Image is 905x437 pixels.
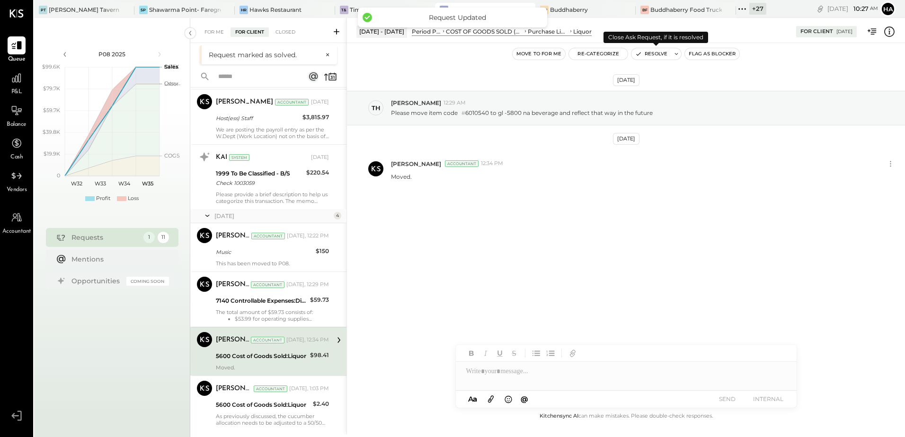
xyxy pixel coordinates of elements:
[251,233,285,239] div: Accountant
[391,109,653,117] p: Please move item code 6010540 to gl -5800 na beverage and reflect that way in the future
[446,27,523,35] div: COST OF GOODS SOLD (COGS)
[287,232,329,240] div: [DATE], 12:22 PM
[275,99,309,105] div: Accountant
[465,347,478,359] button: Bold
[377,13,538,22] div: Request Updated
[164,152,180,159] text: COGS
[631,48,671,60] button: Resolve
[0,134,33,162] a: Cash
[164,80,180,87] text: Occu...
[440,6,448,14] div: HP
[39,6,47,14] div: PT
[508,347,520,359] button: Strikethrough
[481,160,503,167] span: 12:34 PM
[685,48,739,60] button: Flag as Blocker
[800,28,833,35] div: For Client
[7,186,27,194] span: Vendors
[340,6,348,14] div: T&
[445,160,479,167] div: Accountant
[128,195,139,202] div: Loss
[286,281,329,288] div: [DATE], 12:29 PM
[513,48,566,60] button: Move to for me
[143,232,155,243] div: 1
[550,6,588,14] div: Buddhaberry
[311,154,329,161] div: [DATE]
[229,154,249,161] div: System
[567,347,579,359] button: Add URL
[310,295,329,305] div: $59.73
[461,110,465,116] span: #
[613,133,639,145] div: [DATE]
[311,98,329,106] div: [DATE]
[240,6,248,14] div: HR
[479,347,492,359] button: Italic
[528,27,568,35] div: Purchase Liquor
[216,351,307,361] div: 5600 Cost of Goods Sold:Liquor
[286,336,329,344] div: [DATE], 12:34 PM
[200,27,229,37] div: For Me
[43,107,60,114] text: $59.7K
[216,309,329,322] div: The total amount of $59.73 consists of: Please note that the tax only applies to the operating su...
[164,80,178,87] text: Labor
[816,4,825,14] div: copy link
[444,99,466,107] span: 12:29 AM
[521,394,528,403] span: @
[302,113,329,122] div: $3,815.97
[372,104,381,113] div: Th
[494,347,506,359] button: Underline
[216,114,300,123] div: Host(ess) Staff
[43,129,60,135] text: $39.8K
[216,191,329,204] div: Please provide a brief description to help us categorize this transaction. The memo might be help...
[216,169,303,178] div: 1999 To Be Classified - B/S
[749,3,766,15] div: + 27
[216,413,329,426] div: As previously discussed, the cucumber allocation needs to be adjusted to a 50/50 split into Produ...
[216,280,249,289] div: [PERSON_NAME]
[249,6,302,14] div: Hawks Restaurant
[613,74,639,86] div: [DATE]
[251,337,284,343] div: Accountant
[209,50,320,60] div: Request marked as solved.
[544,347,557,359] button: Ordered List
[356,26,407,37] div: [DATE] - [DATE]
[216,231,249,241] div: [PERSON_NAME]
[350,6,421,14] div: Timber & Salt (Pacific Dining CA1 LLC)
[320,51,330,59] button: ×
[164,63,178,70] text: Sales
[518,393,531,405] button: @
[465,394,480,404] button: Aa
[71,233,139,242] div: Requests
[254,385,287,392] div: Accountant
[709,393,746,405] button: SEND
[334,212,341,219] div: 4
[749,393,787,405] button: INTERNAL
[450,6,521,14] div: Hawks Provisions & Public House
[0,167,33,194] a: Vendors
[216,296,307,306] div: 7140 Controllable Expenses:Direct Operating Expenses:Operating Supplies
[0,69,33,96] a: P&L
[44,150,60,157] text: $19.9K
[158,232,169,243] div: 11
[640,6,649,14] div: BF
[42,63,60,70] text: $99.6K
[573,27,592,35] div: Liquor
[49,6,119,14] div: [PERSON_NAME] Tavern
[836,28,852,35] div: [DATE]
[391,160,441,168] span: [PERSON_NAME]
[289,385,329,393] div: [DATE], 1:03 PM
[251,281,284,288] div: Accountant
[216,178,303,188] div: Check 1003059
[231,27,269,37] div: For Client
[216,97,273,107] div: [PERSON_NAME]
[95,180,106,187] text: W33
[0,209,33,236] a: Accountant
[71,276,122,286] div: Opportunities
[118,180,130,187] text: W34
[306,168,329,177] div: $220.54
[216,260,329,267] div: This has been moved to P08.
[313,399,329,409] div: $2.40
[316,246,329,256] div: $150
[142,180,153,187] text: W35
[2,227,31,236] span: Accountant
[71,254,164,264] div: Mentions
[827,4,878,13] div: [DATE]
